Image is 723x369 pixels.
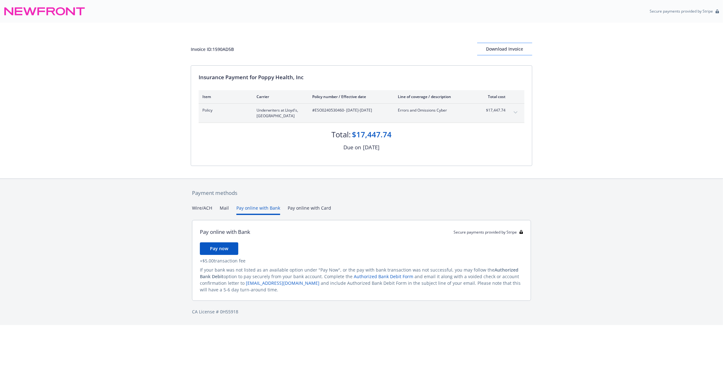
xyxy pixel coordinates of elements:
[192,308,531,315] div: CA License # 0H55918
[257,107,302,119] span: Underwriters at Lloyd's, [GEOGRAPHIC_DATA]
[246,280,319,286] a: [EMAIL_ADDRESS][DOMAIN_NAME]
[454,229,523,235] div: Secure payments provided by Stripe
[192,189,531,197] div: Payment methods
[200,267,518,279] span: Authorized Bank Debit
[236,205,280,215] button: Pay online with Bank
[200,228,250,236] div: Pay online with Bank
[482,94,506,99] div: Total cost
[312,94,388,99] div: Policy number / Effective date
[398,94,472,99] div: Line of coverage / description
[202,94,246,99] div: Item
[192,205,212,215] button: Wire/ACH
[511,107,521,118] button: expand content
[191,46,234,52] div: Invoice ID: 1590AD5B
[343,143,361,151] div: Due on
[398,107,472,113] span: Errors and Omissions Cyber
[363,143,380,151] div: [DATE]
[288,205,331,215] button: Pay online with Card
[210,245,228,251] span: Pay now
[202,107,246,113] span: Policy
[199,73,524,81] div: Insurance Payment for Poppy Health, Inc
[257,94,302,99] div: Carrier
[331,129,351,140] div: Total:
[352,129,392,140] div: $17,447.74
[312,107,388,113] span: #ESO0240530460 - [DATE]-[DATE]
[199,104,524,123] div: PolicyUnderwriters at Lloyd's, [GEOGRAPHIC_DATA]#ESO0240530460- [DATE]-[DATE]Errors and Omissions...
[482,107,506,113] span: $17,447.74
[200,267,523,293] div: If your bank was not listed as an available option under "Pay Now", or the pay with bank transact...
[200,257,523,264] div: + $5.00 transaction fee
[200,242,238,255] button: Pay now
[650,8,713,14] p: Secure payments provided by Stripe
[354,273,413,279] a: Authorized Bank Debit Form
[477,43,532,55] button: Download Invoice
[220,205,229,215] button: Mail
